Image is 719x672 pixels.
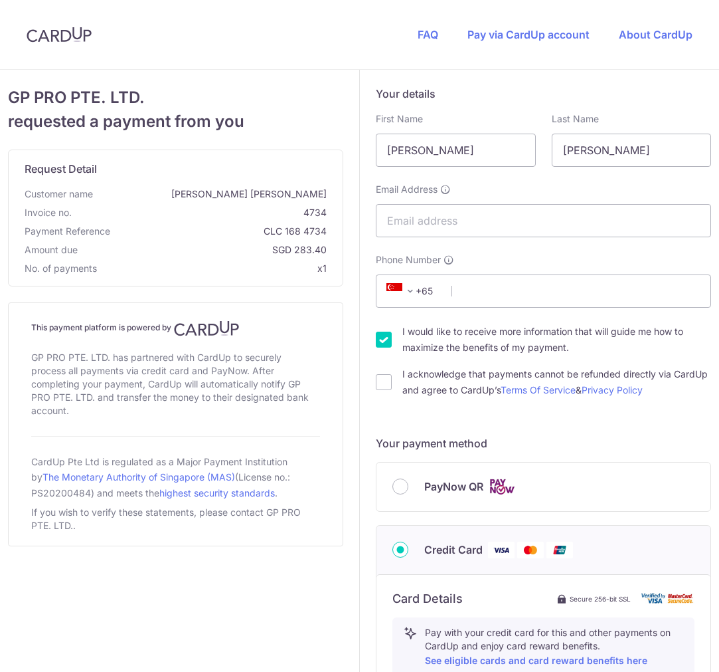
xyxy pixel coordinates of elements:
label: I acknowledge that payments cannot be refunded directly via CardUp and agree to CardUp’s & [402,366,711,398]
span: +65 [382,283,442,299]
input: Last name [552,134,712,167]
a: Privacy Policy [582,384,643,395]
input: Email address [376,204,711,237]
img: card secure [641,593,694,604]
span: CLC 168 4734 [116,225,327,238]
img: Visa [488,542,515,558]
a: Pay via CardUp account [467,28,590,41]
label: First Name [376,112,423,126]
span: Secure 256-bit SSL [570,594,631,604]
span: Email Address [376,183,438,196]
label: Last Name [552,112,599,126]
span: 4734 [77,206,327,219]
div: PayNow QR Cards logo [392,479,694,495]
a: About CardUp [619,28,692,41]
div: If you wish to verify these statements, please contact GP PRO PTE. LTD.. [31,503,320,535]
div: Credit Card Visa Mastercard Union Pay [392,542,694,558]
img: CardUp [27,27,92,43]
span: GP PRO PTE. LTD. [8,86,343,110]
img: CardUp [174,320,239,336]
span: No. of payments [25,262,97,275]
span: translation missing: en.payment_reference [25,225,110,237]
span: Customer name [25,187,93,201]
h5: Your details [376,86,711,102]
h5: Your payment method [376,435,711,451]
img: Mastercard [517,542,544,558]
span: [PERSON_NAME] [PERSON_NAME] [98,187,327,201]
a: The Monetary Authority of Singapore (MAS) [42,471,235,483]
span: requested a payment from you [8,110,343,134]
a: Terms Of Service [501,384,576,395]
p: Pay with your credit card for this and other payments on CardUp and enjoy card reward benefits. [425,626,683,669]
div: CardUp Pte Ltd is regulated as a Major Payment Institution by (License no.: PS20200484) and meets... [31,453,320,503]
span: Invoice no. [25,206,72,219]
span: Amount due [25,243,78,257]
span: Credit Card [424,542,483,558]
span: SGD 283.40 [83,243,327,257]
span: PayNow QR [424,479,483,495]
a: highest security standards [159,487,275,499]
label: I would like to receive more information that will guide me how to maximize the benefits of my pa... [402,324,711,356]
a: See eligible cards and card reward benefits here [425,655,647,666]
span: Phone Number [376,253,441,267]
h4: This payment platform is powered by [31,320,320,336]
input: First name [376,134,536,167]
span: +65 [386,283,418,299]
img: Union Pay [546,542,573,558]
span: x1 [317,263,327,274]
h6: Card Details [392,591,463,607]
img: Cards logo [489,479,515,495]
span: translation missing: en.request_detail [25,162,97,175]
div: GP PRO PTE. LTD. has partnered with CardUp to securely process all payments via credit card and P... [31,348,320,420]
a: FAQ [418,28,438,41]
